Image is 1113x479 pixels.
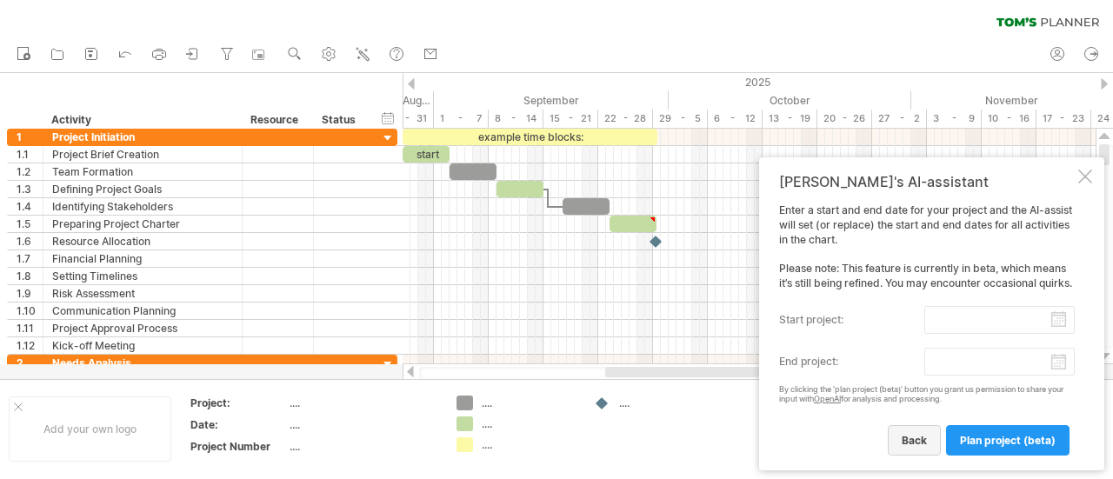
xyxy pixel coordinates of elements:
div: 22 - 28 [598,110,653,128]
div: 1.1 [17,146,43,163]
div: Preparing Project Charter [52,216,233,232]
div: 29 - 5 [653,110,708,128]
div: Kick-off Meeting [52,337,233,354]
div: .... [482,437,576,452]
div: .... [290,417,436,432]
div: Resource Allocation [52,233,233,249]
div: Project: [190,396,286,410]
div: Defining Project Goals [52,181,233,197]
div: 8 - 14 [489,110,543,128]
div: .... [482,416,576,431]
div: Financial Planning [52,250,233,267]
div: Date: [190,417,286,432]
div: October 2025 [669,91,911,110]
div: .... [290,396,436,410]
a: OpenAI [814,394,841,403]
div: Identifying Stakeholders [52,198,233,215]
div: .... [619,396,714,410]
div: start [403,146,450,163]
div: .... [482,396,576,410]
div: Communication Planning [52,303,233,319]
div: Needs Analysis [52,355,233,371]
div: Team Formation [52,163,233,180]
div: 1.6 [17,233,43,249]
div: 1.5 [17,216,43,232]
span: back [902,434,927,447]
div: Setting Timelines [52,268,233,284]
div: Resource [250,111,303,129]
label: start project: [779,306,924,334]
a: back [888,425,941,456]
div: 13 - 19 [763,110,817,128]
div: 1.10 [17,303,43,319]
div: Status [322,111,360,129]
div: Project Initiation [52,129,233,145]
div: 1.7 [17,250,43,267]
div: example time blocks: [403,129,657,145]
div: 17 - 23 [1036,110,1091,128]
div: 20 - 26 [817,110,872,128]
label: end project: [779,348,924,376]
div: .... [290,439,436,454]
div: 1.9 [17,285,43,302]
div: 1 - 7 [434,110,489,128]
div: Enter a start and end date for your project and the AI-assist will set (or replace) the start and... [779,203,1075,455]
div: Add your own logo [9,396,171,462]
div: [PERSON_NAME]'s AI-assistant [779,173,1075,190]
div: By clicking the 'plan project (beta)' button you grant us permission to share your input with for... [779,385,1075,404]
div: 1.12 [17,337,43,354]
div: 25 - 31 [379,110,434,128]
div: 3 - 9 [927,110,982,128]
div: 10 - 16 [982,110,1036,128]
div: Project Approval Process [52,320,233,336]
div: Risk Assessment [52,285,233,302]
a: plan project (beta) [946,425,1070,456]
div: 2 [17,355,43,371]
span: plan project (beta) [960,434,1056,447]
div: 6 - 12 [708,110,763,128]
div: September 2025 [434,91,669,110]
div: 1.8 [17,268,43,284]
div: Project Number [190,439,286,454]
div: Project Brief Creation [52,146,233,163]
div: 1.3 [17,181,43,197]
div: 1.4 [17,198,43,215]
div: Activity [51,111,232,129]
div: 27 - 2 [872,110,927,128]
div: 1.11 [17,320,43,336]
div: 1 [17,129,43,145]
div: 1.2 [17,163,43,180]
div: 15 - 21 [543,110,598,128]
